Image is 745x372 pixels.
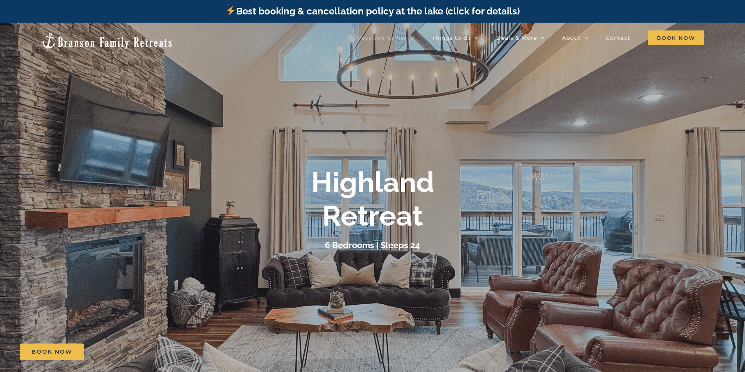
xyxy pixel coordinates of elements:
[225,5,519,17] a: Best booking & cancellation policy at the lake (click for details)
[648,30,704,45] span: Book Now
[357,30,415,46] a: Vacation homes
[562,35,581,41] span: About
[432,30,479,46] a: Things to do
[606,30,630,46] a: Contact
[357,35,407,41] span: Vacation homes
[311,166,434,232] b: Highland Retreat
[606,35,630,41] span: Contact
[32,349,72,355] span: Book Now
[41,32,173,50] img: Branson Family Retreats Logo
[496,35,537,41] span: Deals & More
[226,6,235,15] img: ⚡️
[357,30,704,46] nav: Main Menu
[432,35,471,41] span: Things to do
[325,240,420,250] h3: 6 Bedrooms | Sleeps 24
[20,344,84,360] a: Book Now
[496,30,544,46] a: Deals & More
[562,30,588,46] a: About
